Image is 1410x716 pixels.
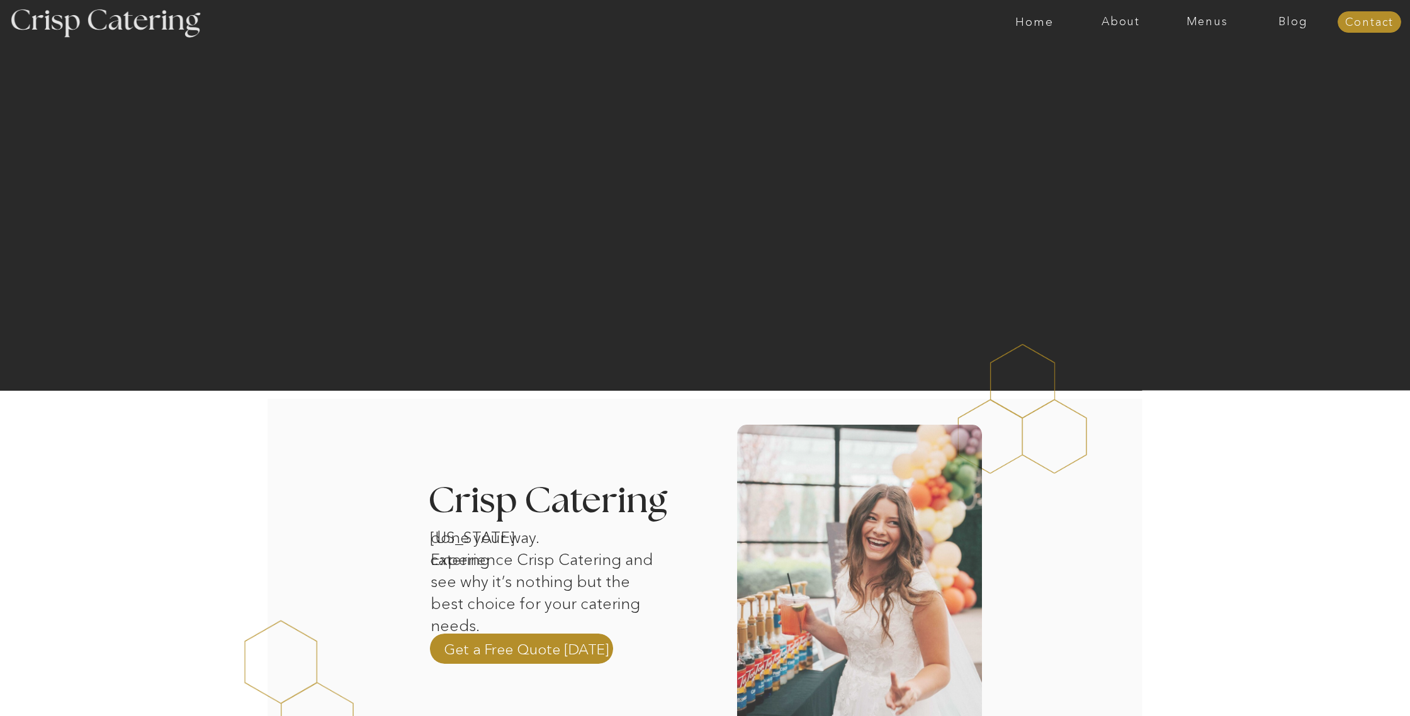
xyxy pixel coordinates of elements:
[430,527,561,543] h1: [US_STATE] catering
[1250,16,1336,28] a: Blog
[428,483,699,520] h3: Crisp Catering
[1338,16,1401,29] a: Contact
[1164,16,1250,28] a: Menus
[444,639,609,658] a: Get a Free Quote [DATE]
[431,527,660,607] p: done your way. Experience Crisp Catering and see why it’s nothing but the best choice for your ca...
[1078,16,1164,28] a: About
[991,16,1078,28] a: Home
